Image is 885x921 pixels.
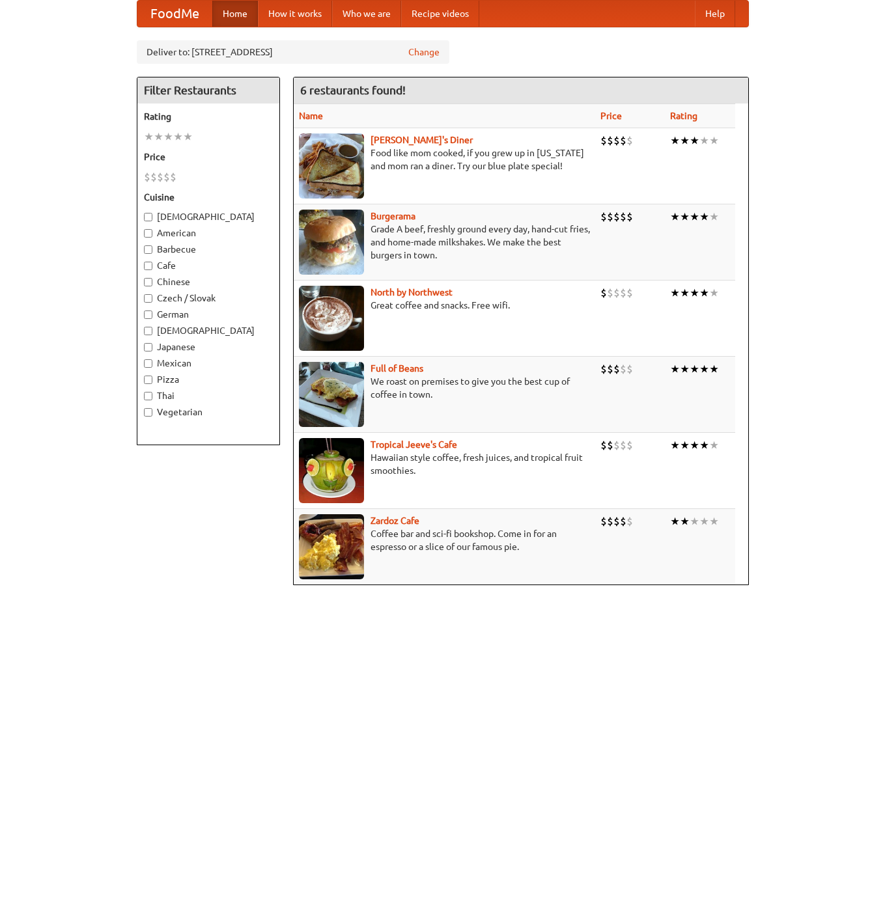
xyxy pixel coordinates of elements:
[690,210,699,224] li: ★
[144,310,152,319] input: German
[600,210,607,224] li: $
[699,133,709,148] li: ★
[144,359,152,368] input: Mexican
[600,438,607,452] li: $
[626,438,633,452] li: $
[144,357,273,370] label: Mexican
[371,363,423,374] b: Full of Beans
[600,133,607,148] li: $
[144,259,273,272] label: Cafe
[144,278,152,286] input: Chinese
[144,150,273,163] h5: Price
[144,294,152,303] input: Czech / Slovak
[699,286,709,300] li: ★
[144,213,152,221] input: [DEMOGRAPHIC_DATA]
[144,389,273,402] label: Thai
[620,286,626,300] li: $
[620,362,626,376] li: $
[626,133,633,148] li: $
[144,376,152,384] input: Pizza
[144,262,152,270] input: Cafe
[144,110,273,123] h5: Rating
[607,210,613,224] li: $
[299,146,590,172] p: Food like mom cooked, if you grew up in [US_STATE] and mom ran a diner. Try our blue plate special!
[699,438,709,452] li: ★
[144,392,152,400] input: Thai
[299,286,364,351] img: north.jpg
[607,514,613,529] li: $
[371,439,457,450] a: Tropical Jeeve's Cafe
[600,111,622,121] a: Price
[299,133,364,199] img: sallys.jpg
[144,243,273,256] label: Barbecue
[690,133,699,148] li: ★
[600,514,607,529] li: $
[709,286,719,300] li: ★
[670,514,680,529] li: ★
[212,1,258,27] a: Home
[371,287,453,297] a: North by Northwest
[144,373,273,386] label: Pizza
[163,170,170,184] li: $
[709,210,719,224] li: ★
[607,438,613,452] li: $
[258,1,332,27] a: How it works
[680,438,690,452] li: ★
[709,514,719,529] li: ★
[613,210,620,224] li: $
[690,438,699,452] li: ★
[670,133,680,148] li: ★
[299,438,364,503] img: jeeves.jpg
[150,170,157,184] li: $
[709,362,719,376] li: ★
[607,362,613,376] li: $
[144,340,273,353] label: Japanese
[144,324,273,337] label: [DEMOGRAPHIC_DATA]
[709,133,719,148] li: ★
[680,514,690,529] li: ★
[299,451,590,477] p: Hawaiian style coffee, fresh juices, and tropical fruit smoothies.
[144,343,152,351] input: Japanese
[170,170,176,184] li: $
[299,362,364,427] img: beans.jpg
[163,130,173,144] li: ★
[299,299,590,312] p: Great coffee and snacks. Free wifi.
[144,210,273,223] label: [DEMOGRAPHIC_DATA]
[157,170,163,184] li: $
[626,514,633,529] li: $
[144,408,152,417] input: Vegetarian
[613,362,620,376] li: $
[144,327,152,335] input: [DEMOGRAPHIC_DATA]
[699,210,709,224] li: ★
[709,438,719,452] li: ★
[371,135,473,145] b: [PERSON_NAME]'s Diner
[690,514,699,529] li: ★
[680,362,690,376] li: ★
[299,375,590,401] p: We roast on premises to give you the best cup of coffee in town.
[670,362,680,376] li: ★
[144,406,273,419] label: Vegetarian
[670,210,680,224] li: ★
[144,227,273,240] label: American
[626,286,633,300] li: $
[680,286,690,300] li: ★
[371,515,419,526] b: Zardoz Cafe
[371,211,415,221] a: Burgerama
[144,191,273,204] h5: Cuisine
[137,1,212,27] a: FoodMe
[600,286,607,300] li: $
[670,438,680,452] li: ★
[299,111,323,121] a: Name
[332,1,401,27] a: Who we are
[620,438,626,452] li: $
[299,223,590,262] p: Grade A beef, freshly ground every day, hand-cut fries, and home-made milkshakes. We make the bes...
[144,292,273,305] label: Czech / Slovak
[144,170,150,184] li: $
[408,46,440,59] a: Change
[401,1,479,27] a: Recipe videos
[680,133,690,148] li: ★
[183,130,193,144] li: ★
[607,133,613,148] li: $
